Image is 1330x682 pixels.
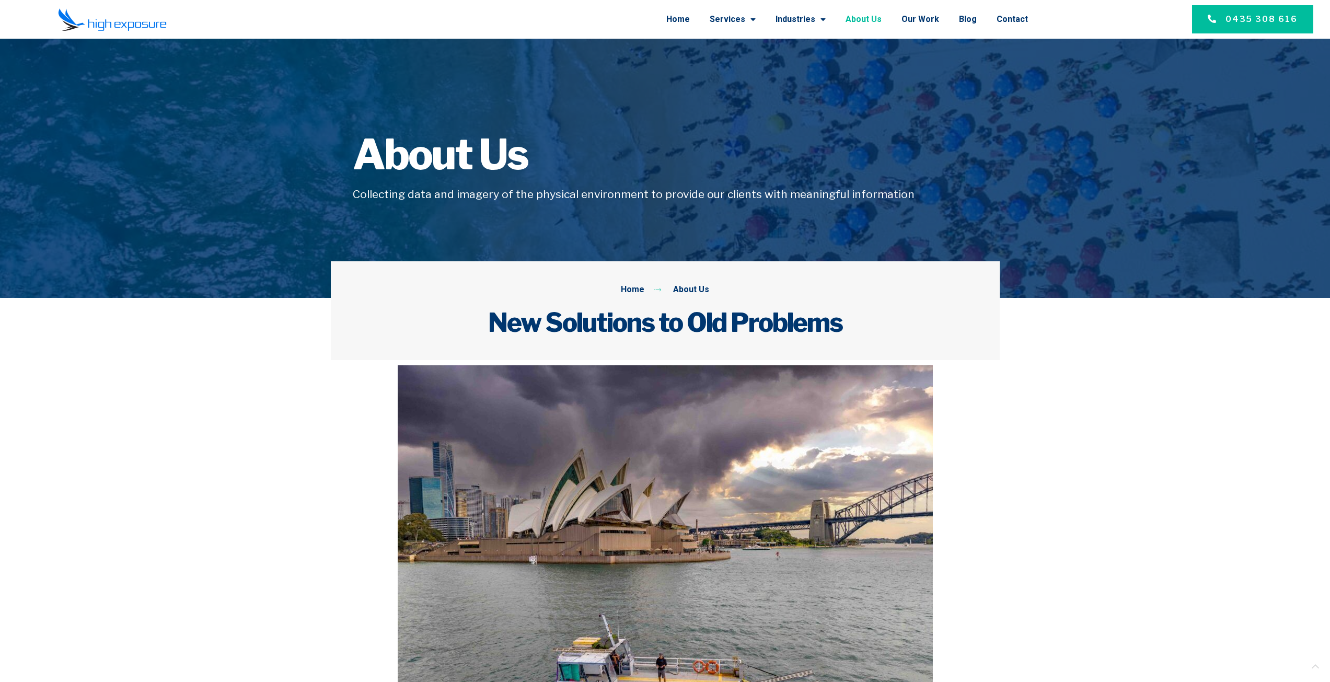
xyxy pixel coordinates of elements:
span: About Us [670,283,709,297]
span: 0435 308 616 [1225,13,1298,26]
a: 0435 308 616 [1192,5,1313,33]
a: Home [666,6,690,33]
a: About Us [846,6,882,33]
a: Services [710,6,756,33]
a: Blog [959,6,977,33]
a: Industries [776,6,826,33]
h2: New Solutions to Old Problems [353,307,978,338]
a: Contact [997,6,1028,33]
span: Home [621,283,644,297]
a: Our Work [901,6,939,33]
img: Final-Logo copy [58,8,167,31]
h5: Collecting data and imagery of the physical environment to provide our clients with meaningful in... [353,186,978,203]
h1: About Us [353,134,978,176]
nav: Menu [223,6,1028,33]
